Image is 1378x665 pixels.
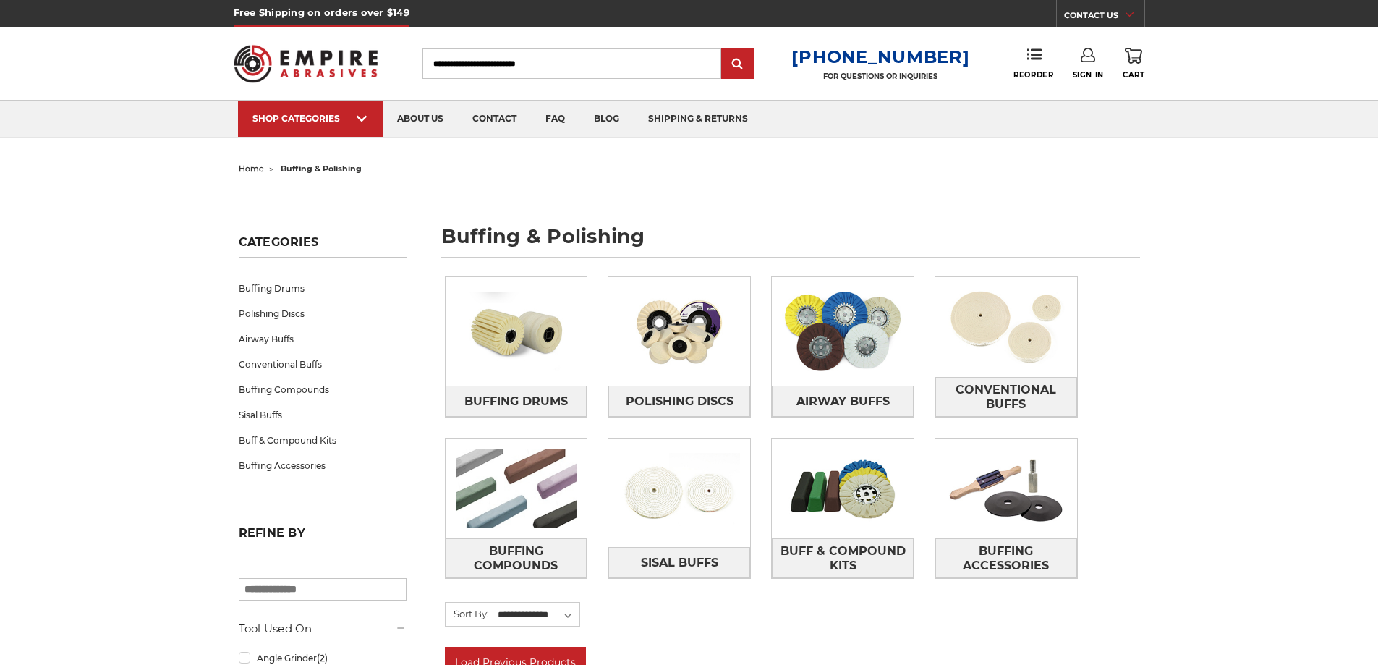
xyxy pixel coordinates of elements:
span: Buff & Compound Kits [773,539,913,578]
a: Sisal Buffs [608,547,750,578]
img: Buff & Compound Kits [772,439,914,538]
span: Airway Buffs [796,389,890,414]
a: shipping & returns [634,101,762,137]
h5: Categories [239,235,407,258]
a: Buffing Accessories [239,453,407,478]
a: Airway Buffs [239,326,407,352]
img: Conventional Buffs [935,277,1077,377]
a: Airway Buffs [772,386,914,417]
h5: Tool Used On [239,620,407,638]
a: blog [579,101,634,137]
h5: Refine by [239,526,407,548]
span: Reorder [1013,70,1053,80]
label: Sort By: [446,603,489,624]
h1: buffing & polishing [441,226,1140,258]
img: Sisal Buffs [608,443,750,543]
a: CONTACT US [1064,7,1144,27]
span: Cart [1123,70,1144,80]
span: Buffing Accessories [936,539,1076,578]
a: Buffing Compounds [239,377,407,402]
a: Cart [1123,48,1144,80]
select: Sort By: [496,604,579,626]
a: Conventional Buffs [239,352,407,377]
img: Buffing Compounds [446,439,587,538]
img: Polishing Discs [608,281,750,381]
img: Buffing Accessories [935,439,1077,538]
a: Buffing Compounds [446,538,587,578]
a: Buffing Drums [239,276,407,301]
span: Sign In [1073,70,1104,80]
span: Buffing Drums [464,389,568,414]
span: Sisal Buffs [641,551,718,575]
a: Buff & Compound Kits [772,538,914,578]
a: Polishing Discs [608,386,750,417]
div: SHOP CATEGORIES [252,113,368,124]
a: about us [383,101,458,137]
a: Buffing Accessories [935,538,1077,578]
a: home [239,164,264,174]
a: [PHONE_NUMBER] [791,46,969,67]
span: Conventional Buffs [936,378,1076,417]
img: Buffing Drums [446,281,587,381]
a: faq [531,101,579,137]
input: Submit [723,50,752,79]
img: Airway Buffs [772,281,914,381]
a: Reorder [1013,48,1053,79]
p: FOR QUESTIONS OR INQUIRIES [791,72,969,81]
a: Sisal Buffs [239,402,407,428]
span: buffing & polishing [281,164,362,174]
img: Empire Abrasives [234,35,378,92]
a: Buffing Drums [446,386,587,417]
a: Buff & Compound Kits [239,428,407,453]
span: (2) [317,653,328,664]
a: Conventional Buffs [935,377,1077,417]
a: contact [458,101,531,137]
a: Polishing Discs [239,301,407,326]
span: Polishing Discs [626,389,733,414]
span: Buffing Compounds [446,539,587,578]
